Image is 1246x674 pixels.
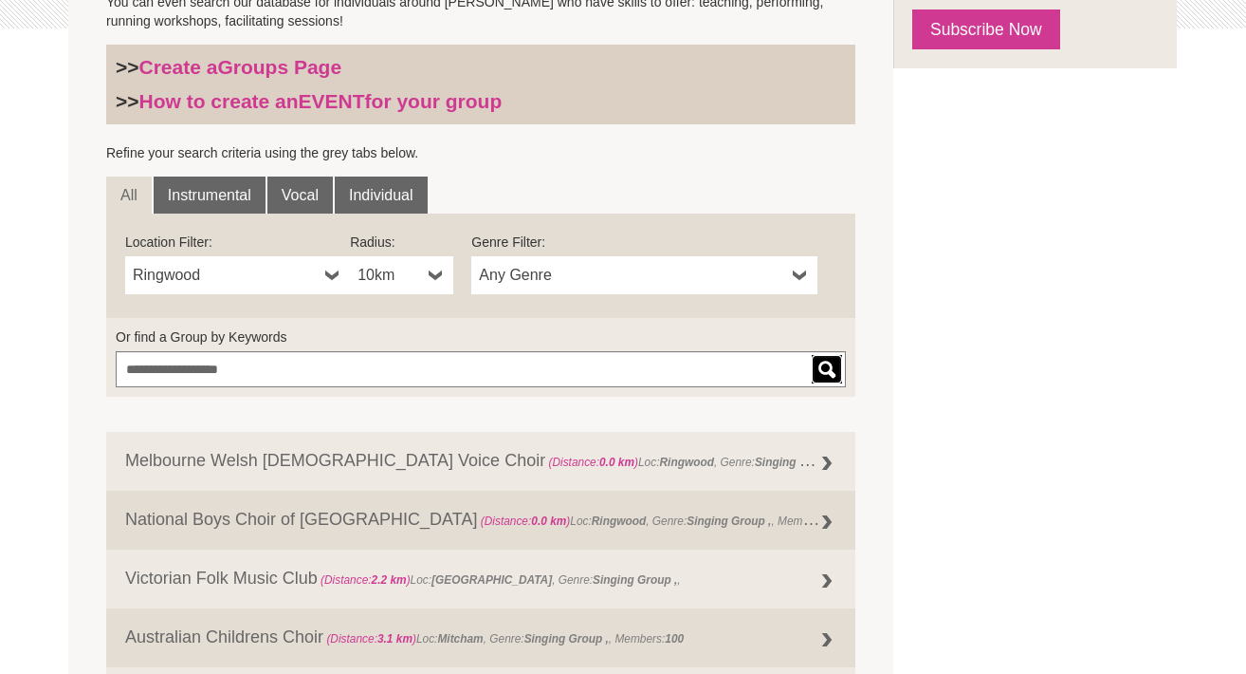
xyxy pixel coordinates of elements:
strong: Ringwood [659,456,713,469]
a: 10km [350,256,453,294]
p: Refine your search criteria using the grey tabs below. [106,143,855,162]
strong: Singing Group , [755,451,839,470]
a: Australian Childrens Choir (Distance:3.1 km)Loc:Mitcham, Genre:Singing Group ,, Members:100 [106,608,855,667]
strong: [GEOGRAPHIC_DATA] [431,573,552,587]
strong: Ringwood [592,515,646,528]
a: Individual [335,177,428,215]
span: 10km [357,264,421,287]
a: Subscribe Now [912,9,1060,49]
a: Vocal [267,177,333,215]
strong: 0.0 km [531,515,566,528]
label: Radius: [350,233,453,252]
strong: 2.2 km [372,573,407,587]
span: (Distance: ) [326,632,416,646]
span: (Distance: ) [548,456,638,469]
span: (Distance: ) [481,515,571,528]
strong: Singing Group , [524,632,609,646]
span: Loc: , Genre: , [318,573,681,587]
a: Victorian Folk Music Club (Distance:2.2 km)Loc:[GEOGRAPHIC_DATA], Genre:Singing Group ,, [106,550,855,608]
h3: >> [116,55,846,80]
a: Ringwood [125,256,350,294]
strong: Singing Group , [593,573,677,587]
a: Melbourne Welsh [DEMOGRAPHIC_DATA] Voice Choir (Distance:0.0 km)Loc:Ringwood, Genre:Singing Group... [106,432,855,491]
strong: Mitcham [437,632,483,646]
a: Create aGroups Page [139,56,342,78]
label: Genre Filter: [471,233,817,252]
a: Instrumental [154,177,266,215]
a: National Boys Choir of [GEOGRAPHIC_DATA] (Distance:0.0 km)Loc:Ringwood, Genre:Singing Group ,, Me... [106,491,855,550]
strong: 3.1 km [377,632,412,646]
h3: >> [116,89,846,114]
label: Or find a Group by Keywords [116,328,846,346]
strong: Groups Page [217,56,341,78]
strong: EVENT [299,90,365,112]
strong: 0.0 km [599,456,634,469]
a: Any Genre [471,256,817,294]
strong: Singing Group , [687,515,771,528]
a: How to create anEVENTfor your group [139,90,503,112]
a: All [106,177,152,215]
label: Location Filter: [125,233,350,252]
span: (Distance: ) [321,573,411,587]
strong: 100 [665,632,684,646]
span: Loc: , Genre: , Members: [545,451,908,470]
span: Any Genre [479,264,785,287]
span: Loc: , Genre: , Members: [477,510,846,529]
span: Ringwood [133,264,318,287]
span: Loc: , Genre: , Members: [323,632,684,646]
